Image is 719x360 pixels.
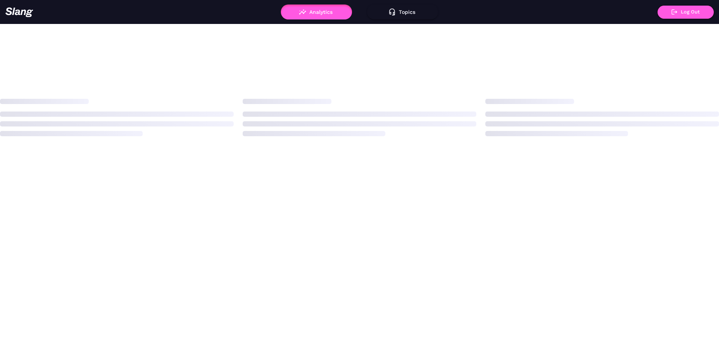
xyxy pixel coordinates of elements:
[5,7,33,17] img: 623511267c55cb56e2f2a487_logo2.png
[658,6,714,19] button: Log Out
[281,4,352,19] button: Analytics
[367,4,438,19] button: Topics
[281,9,352,14] a: Analytics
